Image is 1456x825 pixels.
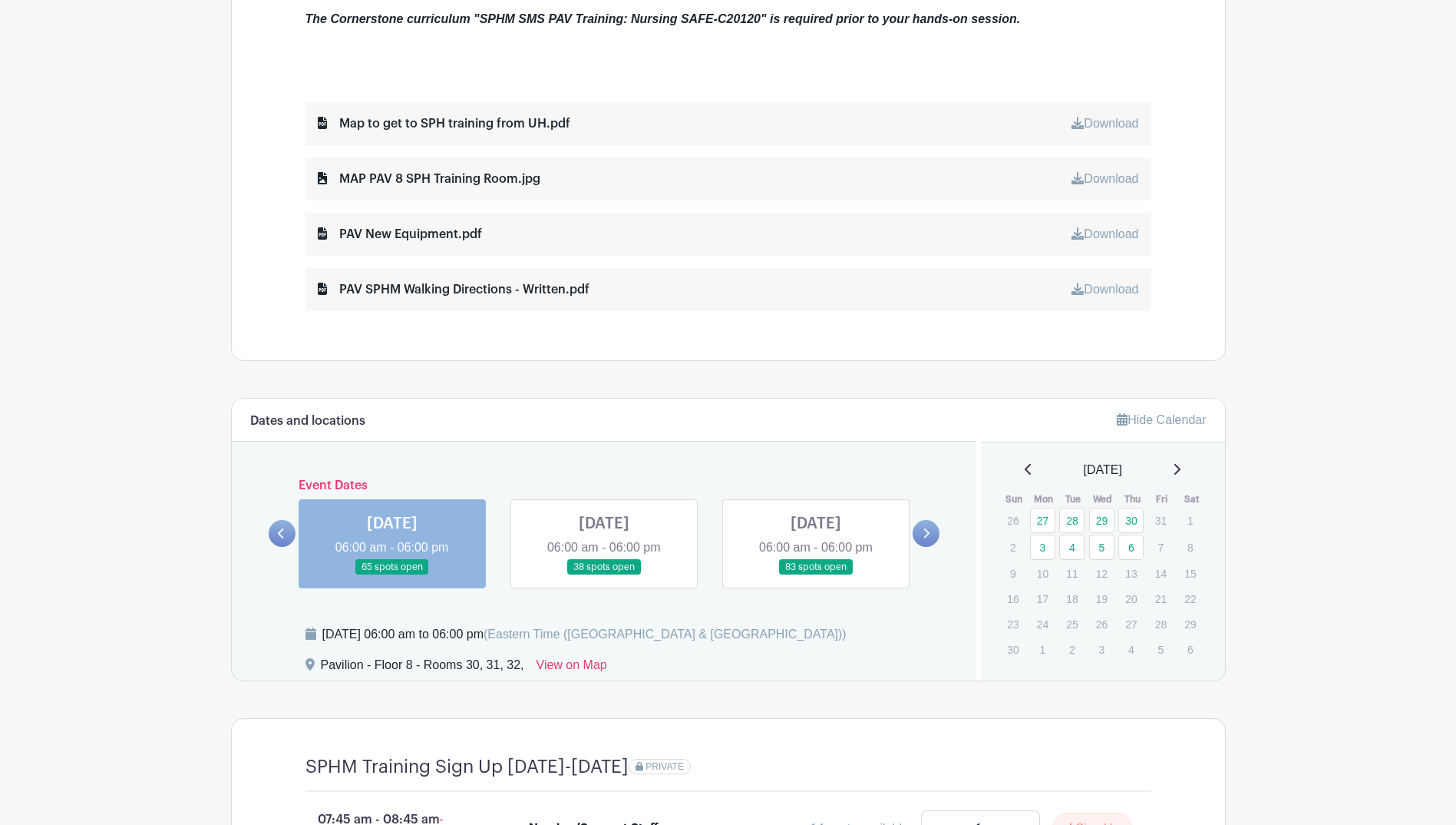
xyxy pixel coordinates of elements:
th: Wed [1088,492,1118,507]
th: Mon [1029,492,1059,507]
div: PAV New Equipment.pdf [318,225,482,244]
div: [DATE] 06:00 am to 06:00 pm [322,625,847,644]
a: 28 [1059,508,1085,533]
a: 6 [1118,535,1144,560]
a: Hide Calendar [1117,413,1206,426]
p: 4 [1118,638,1144,661]
th: Sat [1177,492,1207,507]
p: 2 [1059,638,1085,661]
span: PRIVATE [645,761,684,772]
p: 26 [1089,612,1114,636]
p: 5 [1148,638,1174,661]
p: 21 [1148,587,1174,611]
div: Map to get to SPH training from UH.pdf [318,114,570,133]
div: MAP PAV 8 SPH Training Room.jpg [318,170,540,188]
a: 4 [1059,535,1085,560]
p: 31 [1148,509,1174,532]
a: 3 [1030,535,1055,560]
p: 16 [1000,587,1025,611]
h6: Dates and locations [250,414,365,429]
em: The Cornerstone curriculum "SPHM SMS PAV Training: Nursing SAFE-C20120" is required prior to your... [305,12,1021,25]
p: 9 [1000,562,1025,585]
p: 7 [1148,535,1174,559]
a: 30 [1118,508,1144,533]
p: 18 [1059,587,1085,611]
p: 25 [1059,612,1085,636]
th: Fri [1147,492,1177,507]
p: 29 [1177,612,1203,636]
p: 30 [1000,638,1025,661]
p: 28 [1148,612,1174,636]
p: 26 [1000,509,1025,532]
p: 22 [1177,587,1203,611]
p: 8 [1177,535,1203,559]
span: (Eastern Time ([GEOGRAPHIC_DATA] & [GEOGRAPHIC_DATA])) [484,628,847,641]
p: 17 [1030,587,1055,611]
h6: Event Dates [295,479,913,493]
p: 1 [1030,638,1055,661]
a: Download [1071,227,1138,240]
p: 20 [1118,587,1144,611]
p: 10 [1030,562,1055,585]
p: 23 [1000,612,1025,636]
p: 19 [1089,587,1114,611]
p: 11 [1059,562,1085,585]
th: Thu [1118,492,1147,507]
div: PAV SPHM Walking Directions - Written.pdf [318,280,589,299]
p: 6 [1177,638,1203,661]
p: 14 [1148,562,1174,585]
a: Download [1071,172,1138,185]
th: Sun [999,492,1029,507]
a: Download [1071,283,1138,296]
span: [DATE] [1084,461,1122,479]
div: Pavilion - Floor 8 - Rooms 30, 31, 32, [321,656,524,681]
a: 29 [1089,508,1114,533]
p: 15 [1177,562,1203,585]
p: 2 [1000,535,1025,559]
p: 24 [1030,612,1055,636]
h4: SPHM Training Sign Up [DATE]-[DATE] [305,756,629,778]
a: View on Map [537,656,607,681]
th: Tue [1058,492,1088,507]
p: 27 [1118,612,1144,636]
a: 5 [1089,535,1114,560]
p: 13 [1118,562,1144,585]
p: 3 [1089,638,1114,661]
p: 12 [1089,562,1114,585]
p: 1 [1177,509,1203,532]
a: 27 [1030,508,1055,533]
a: Download [1071,117,1138,130]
